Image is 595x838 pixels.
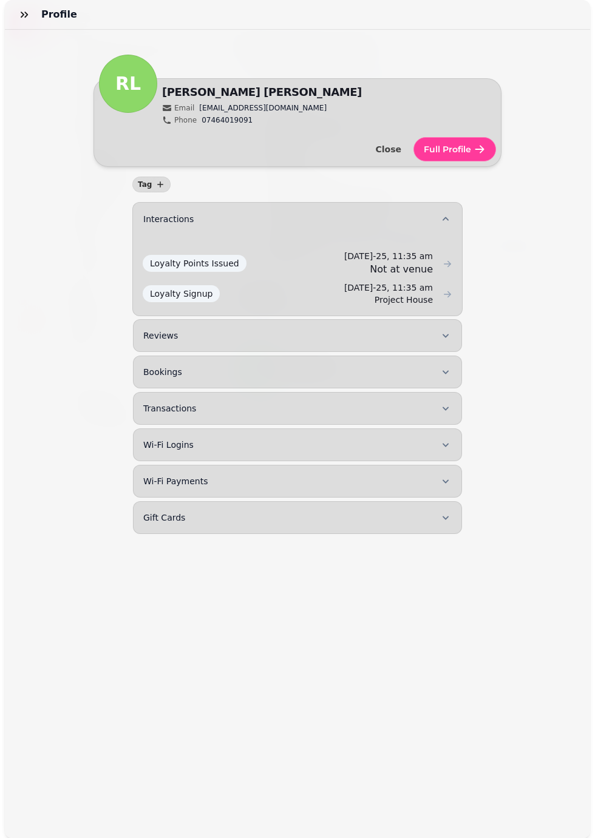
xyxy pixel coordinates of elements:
span: Phone [174,115,197,125]
button: Bookings [133,356,462,388]
span: Close [375,145,401,154]
button: Wi-Fi Logins [133,428,462,461]
button: Tag [132,177,171,192]
span: Gift Cards [143,512,185,524]
span: Loyalty Points Issued [143,255,246,272]
span: [DATE]-25, 11:35 am [344,250,433,262]
button: Gift Cards [133,501,462,534]
span: Interactions [143,213,194,225]
h3: Profile [41,7,82,22]
span: Loyalty Signup [143,285,220,302]
span: [DATE]-25, 11:35 am [344,282,433,294]
p: Project House [375,294,433,306]
span: Bookings [143,366,182,378]
span: Wi-Fi Payments [143,475,208,487]
span: Email [174,103,194,113]
span: Reviews [143,329,178,342]
button: Transactions [133,392,462,425]
button: Phone07464019091 [162,115,253,125]
span: Transactions [143,402,196,414]
span: [EMAIL_ADDRESS][DOMAIN_NAME] [199,103,327,113]
button: Full Profile [413,137,496,161]
span: Full Profile [424,145,471,154]
button: Wi-Fi Payments [133,465,462,498]
button: Interactions [133,203,462,235]
div: RL [115,73,141,95]
span: Wi-Fi Logins [143,439,194,451]
h2: [PERSON_NAME] [PERSON_NAME] [162,84,496,101]
button: Close [365,141,411,157]
span: 07464019091 [202,115,253,125]
button: Reviews [133,319,462,352]
div: Not at venue [370,262,433,277]
button: Email[EMAIL_ADDRESS][DOMAIN_NAME] [162,103,327,113]
span: Tag [138,181,152,188]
